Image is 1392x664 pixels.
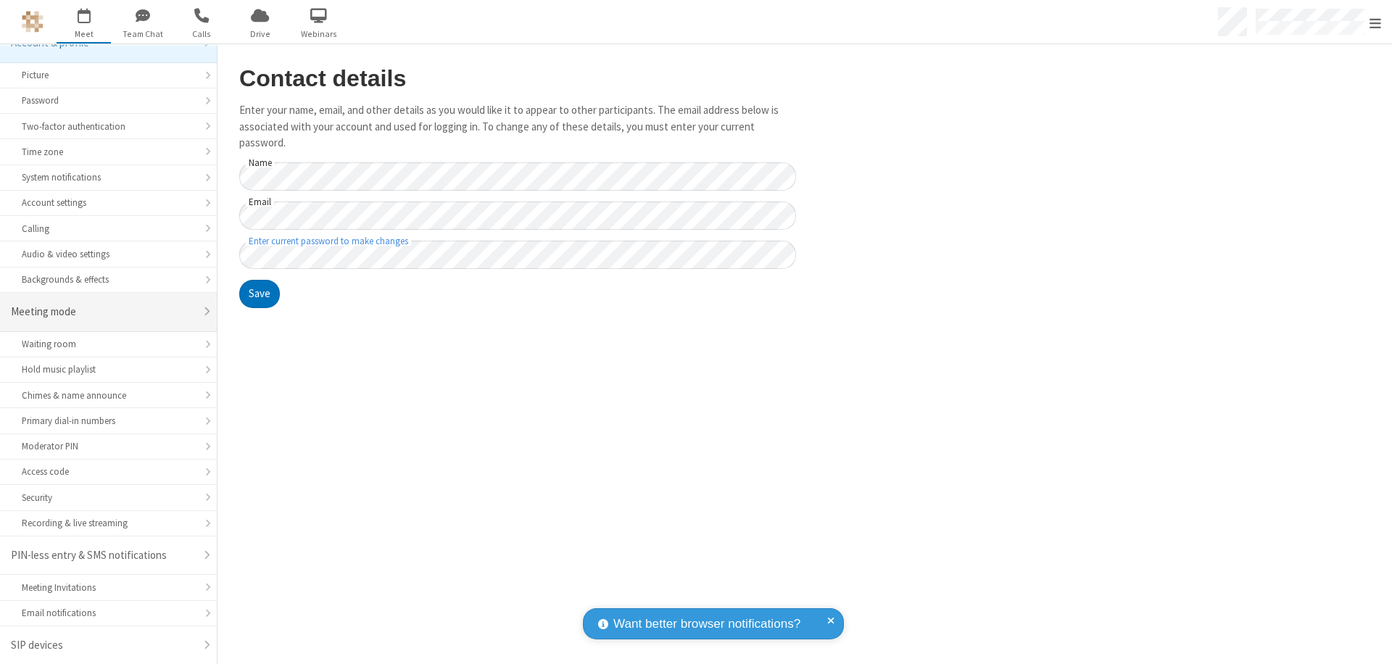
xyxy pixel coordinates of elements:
[22,68,195,82] div: Picture
[239,241,796,269] input: Enter current password to make changes
[22,414,195,428] div: Primary dial-in numbers
[22,465,195,478] div: Access code
[22,389,195,402] div: Chimes & name announce
[1356,626,1381,654] iframe: Chat
[233,28,287,41] span: Drive
[22,247,195,261] div: Audio & video settings
[115,28,170,41] span: Team Chat
[22,222,195,236] div: Calling
[22,11,43,33] img: QA Selenium DO NOT DELETE OR CHANGE
[22,196,195,209] div: Account settings
[239,280,280,309] button: Save
[22,439,195,453] div: Moderator PIN
[291,28,346,41] span: Webinars
[22,491,195,505] div: Security
[22,273,195,286] div: Backgrounds & effects
[22,170,195,184] div: System notifications
[22,362,195,376] div: Hold music playlist
[11,547,195,564] div: PIN-less entry & SMS notifications
[22,145,195,159] div: Time zone
[22,606,195,620] div: Email notifications
[57,28,111,41] span: Meet
[22,337,195,351] div: Waiting room
[22,581,195,594] div: Meeting Invitations
[174,28,228,41] span: Calls
[239,66,796,91] h2: Contact details
[22,120,195,133] div: Two-factor authentication
[11,304,195,320] div: Meeting mode
[239,202,796,230] input: Email
[613,615,800,634] span: Want better browser notifications?
[22,516,195,530] div: Recording & live streaming
[239,102,796,152] p: Enter your name, email, and other details as you would like it to appear to other participants. T...
[22,94,195,107] div: Password
[239,162,796,191] input: Name
[11,637,195,654] div: SIP devices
